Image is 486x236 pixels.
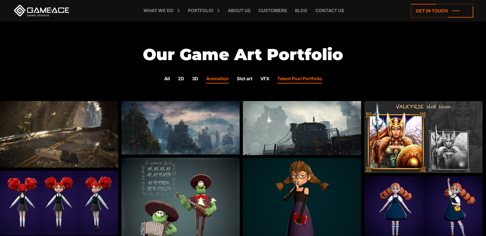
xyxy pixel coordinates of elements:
a: Get in touch [411,4,473,18]
a: Slot art [237,75,252,83]
a: 2D [178,75,184,83]
a: Animation [206,75,229,83]
img: Talent Pool Portfolio [243,101,361,155]
a: Talent Pool Portfolio [277,75,322,83]
img: Talent Pool Portfolio [121,101,240,154]
a: VFX [260,75,269,83]
img: Talent Pool Portfolio [364,101,482,173]
a: 3D [192,75,198,83]
a: All [164,75,170,83]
